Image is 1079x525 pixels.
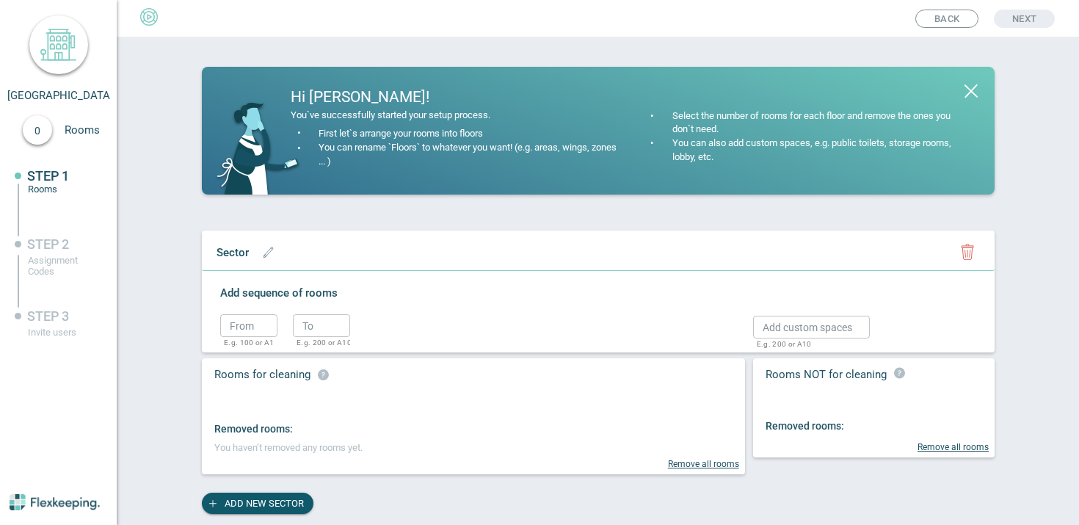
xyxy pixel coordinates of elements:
[766,368,887,381] span: Rooms NOT for cleaning
[915,10,978,28] button: Back
[220,286,724,301] label: Add sequence of rooms
[27,236,69,252] span: STEP 2
[291,109,618,123] div: You`ve successfully started your setup process.
[214,459,745,469] div: Remove all rooms
[766,442,995,452] div: Remove all rooms
[28,184,94,195] div: Rooms
[23,115,52,145] div: 0
[202,493,313,514] button: ADD NEW SECTOR
[27,168,69,184] span: STEP 1
[315,127,483,141] div: First let`s arrange your rooms into floors
[224,339,267,347] p: E.g. 100 or A1
[214,442,363,453] span: You haven’t removed any rooms yet.
[766,419,995,433] div: Removed rooms:
[7,89,113,102] span: [GEOGRAPHIC_DATA]
[757,341,860,348] p: E.g. 200 or A10
[28,255,94,277] div: Assignment Codes
[291,90,618,105] div: Hi [PERSON_NAME]!
[225,493,304,514] span: ADD NEW SECTOR
[934,10,959,27] span: Back
[214,421,745,436] div: Removed rooms:
[28,327,94,338] div: Invite users
[217,246,249,259] span: Sector
[297,339,340,347] p: E.g. 200 or A10
[27,308,69,324] span: STEP 3
[669,109,969,137] div: Select the number of rooms for each floor and remove the ones you don`t need.
[214,368,330,381] span: Rooms for cleaning
[669,137,969,164] div: You can also add custom spaces, e.g. public toilets, storage rooms, lobby, etc.
[315,141,618,169] div: You can rename `Floors` to whatever you want! (e.g. areas, wings, zones ... )
[65,123,116,137] span: Rooms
